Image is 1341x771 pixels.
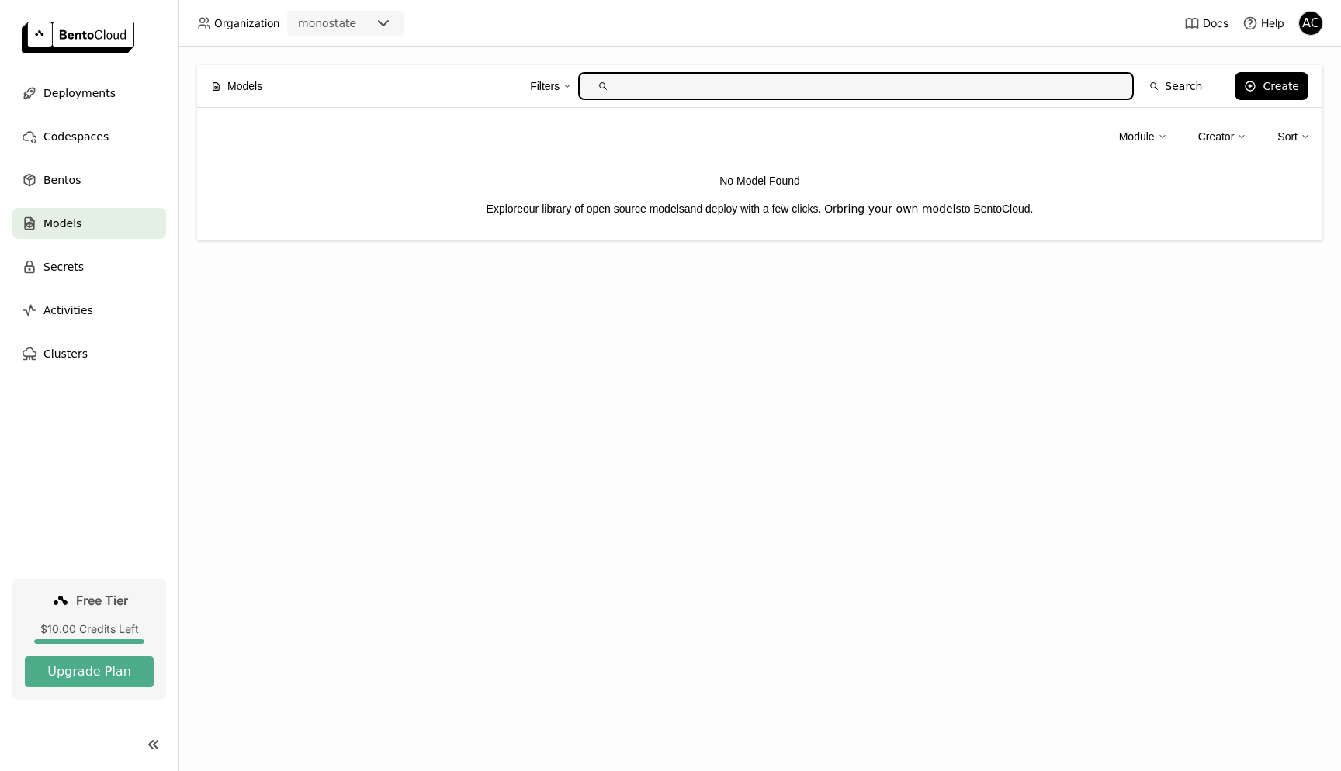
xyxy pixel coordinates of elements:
a: Models [12,208,166,239]
a: Bentos [12,164,166,195]
a: Docs [1184,16,1228,31]
span: Codespaces [43,127,109,146]
a: Activities [12,295,166,326]
div: Sort [1277,128,1298,145]
div: AC [1299,12,1322,35]
div: $10.00 Credits Left [25,622,154,636]
a: bring your own models [837,202,962,215]
span: Secrets [43,258,84,276]
div: Module [1119,128,1155,145]
input: Selected monostate. [358,16,359,32]
p: No Model Found [210,172,1310,189]
a: Deployments [12,78,166,109]
a: our library of open source models [523,202,684,215]
span: Activities [43,301,93,320]
div: Filters [530,78,560,95]
a: Codespaces [12,121,166,152]
img: logo [22,22,134,53]
div: Sort [1277,120,1310,153]
div: monostate [298,16,356,31]
div: Filters [530,70,572,102]
span: Docs [1203,16,1228,30]
a: Free Tier$10.00 Credits LeftUpgrade Plan [12,579,166,700]
div: Create [1263,80,1299,92]
div: Andrew correa [1298,11,1323,36]
span: Models [43,214,81,233]
span: Organization [214,16,279,30]
span: Deployments [43,84,116,102]
span: Bentos [43,171,81,189]
a: Secrets [12,251,166,282]
a: Clusters [12,338,166,369]
button: Search [1140,72,1211,100]
button: Create [1235,72,1308,100]
span: Free Tier [76,593,128,608]
div: Creator [1198,120,1247,153]
p: Explore and deploy with a few clicks. Or to BentoCloud. [210,200,1310,217]
div: Module [1119,120,1167,153]
span: Help [1261,16,1284,30]
div: Creator [1198,128,1235,145]
div: Help [1242,16,1284,31]
button: Upgrade Plan [25,656,154,687]
span: Models [227,78,262,95]
span: Clusters [43,344,88,363]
